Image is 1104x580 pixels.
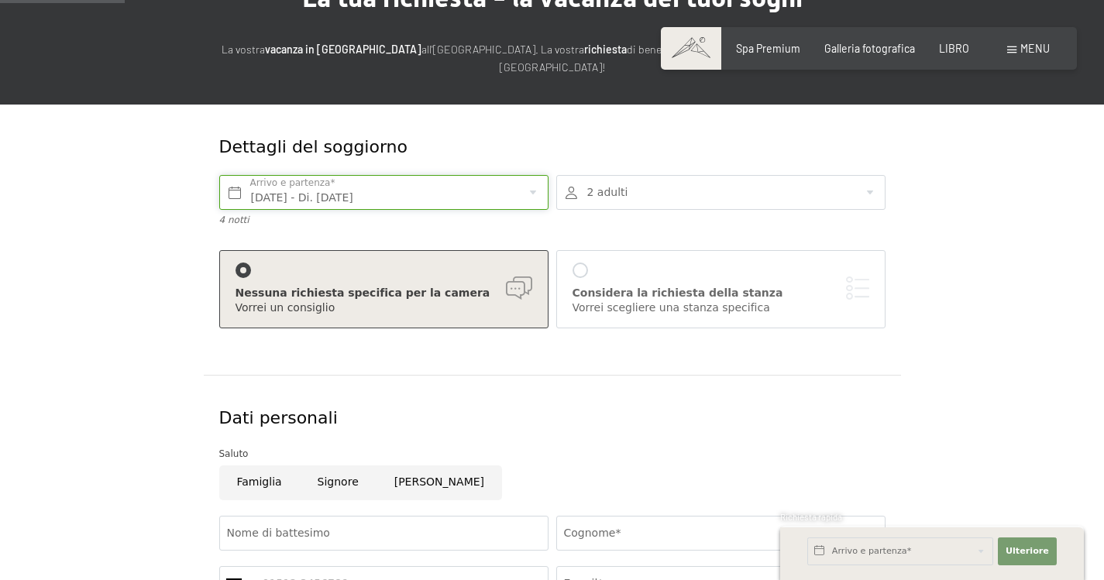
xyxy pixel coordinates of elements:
font: di benessere ai massimi livelli in un hotel benessere in [GEOGRAPHIC_DATA]! [500,43,883,74]
font: Saluto [219,448,249,459]
a: Spa Premium [736,42,800,55]
button: Ulteriore [998,537,1057,565]
font: menu [1020,42,1050,55]
font: Dati personali [219,408,338,427]
font: Nessuna richiesta specifica per la camera [236,287,490,299]
font: Considera la richiesta della stanza [573,287,783,299]
font: Richiesta rapida [780,512,842,522]
a: LIBRO [939,42,969,55]
font: 4 notti [219,214,249,225]
font: richiesta [584,43,627,56]
font: Dettagli del soggiorno [219,137,408,156]
a: Galleria fotografica [824,42,915,55]
font: Vorrei scegliere una stanza specifica [573,301,770,314]
font: La vostra [222,43,265,56]
font: vacanza in [GEOGRAPHIC_DATA] [265,43,421,56]
font: Vorrei un consiglio [236,301,335,314]
font: Ulteriore [1006,546,1049,556]
font: all'[GEOGRAPHIC_DATA]. La vostra [421,43,584,56]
